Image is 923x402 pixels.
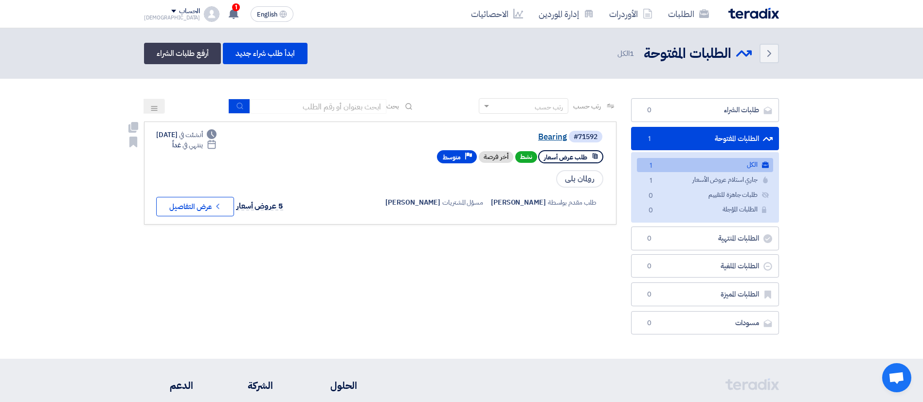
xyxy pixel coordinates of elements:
h2: الطلبات المفتوحة [644,44,731,63]
span: 5 عروض أسعار [236,200,283,212]
span: ينتهي في [182,140,202,150]
li: الحلول [302,378,357,393]
span: 1 [643,134,655,144]
span: 0 [645,191,656,201]
span: 0 [643,318,655,328]
span: 1 [645,176,656,186]
a: الطلبات المنتهية0 [631,227,779,250]
div: رتب حسب [535,102,563,112]
a: الطلبات المفتوحة1 [631,127,779,151]
div: [DEMOGRAPHIC_DATA] [144,15,200,20]
a: طلبات الشراء0 [631,98,779,122]
span: رولمان بلى [556,170,603,188]
a: إدارة الموردين [531,2,601,25]
a: الاحصائيات [463,2,531,25]
a: الكل [637,158,773,172]
div: أخر فرصة [479,151,513,163]
span: رتب حسب [573,101,601,111]
span: مسؤل المشتريات [442,197,483,208]
span: بحث [386,101,399,111]
span: [PERSON_NAME] [385,197,440,208]
span: 1 [645,161,656,171]
a: مسودات0 [631,311,779,335]
li: الدعم [144,378,193,393]
img: profile_test.png [204,6,219,22]
div: الحساب [179,7,200,16]
span: 1 [630,48,634,59]
a: طلبات جاهزة للتقييم [637,188,773,202]
span: طلب مقدم بواسطة [548,197,597,208]
input: ابحث بعنوان أو رقم الطلب [250,99,386,114]
div: #71592 [574,134,597,140]
span: 0 [643,234,655,244]
a: الطلبات [660,2,717,25]
span: الكل [617,48,636,59]
span: 0 [643,290,655,299]
img: Teradix logo [728,8,779,19]
a: أرفع طلبات الشراء [144,43,221,64]
span: نشط [515,151,537,163]
div: غداً [172,140,217,150]
a: الطلبات المميزة0 [631,282,779,306]
button: عرض التفاصيل [156,197,234,216]
div: [DATE] [156,130,217,140]
span: 0 [645,206,656,216]
span: English [257,11,277,18]
div: Open chat [882,363,911,392]
span: [PERSON_NAME] [491,197,546,208]
span: أنشئت في [179,130,202,140]
li: الشركة [222,378,273,393]
a: ابدأ طلب شراء جديد [223,43,307,64]
a: الأوردرات [601,2,660,25]
span: 0 [643,105,655,115]
span: متوسط [443,153,461,162]
a: Bearing [372,133,567,141]
a: الطلبات المؤجلة [637,203,773,217]
a: الطلبات الملغية0 [631,254,779,278]
a: جاري استلام عروض الأسعار [637,173,773,187]
span: 0 [643,262,655,271]
span: طلب عرض أسعار [544,153,587,162]
button: English [251,6,293,22]
span: 1 [232,3,240,11]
